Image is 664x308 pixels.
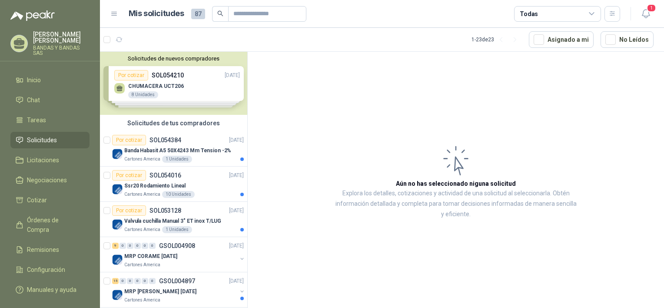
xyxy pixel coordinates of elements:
[529,31,594,48] button: Asignado a mi
[27,195,47,205] span: Cotizar
[10,10,55,21] img: Logo peakr
[33,31,90,44] p: [PERSON_NAME] [PERSON_NAME]
[10,152,90,168] a: Licitaciones
[149,137,181,143] p: SOL054384
[149,243,156,249] div: 0
[124,288,196,296] p: MRP [PERSON_NAME] [DATE]
[124,156,160,163] p: Cartones America
[124,226,160,233] p: Cartones America
[129,7,184,20] h1: Mis solicitudes
[124,217,221,225] p: Valvula cuchilla Manual 3" ET inox T/LUG
[229,136,244,144] p: [DATE]
[149,172,181,178] p: SOL054016
[100,52,247,115] div: Solicitudes de nuevos compradoresPor cotizarSOL054210[DATE] CHUMACERA UCT2068 UnidadesPor cotizar...
[112,149,123,159] img: Company Logo
[124,297,160,304] p: Cartones America
[100,115,247,131] div: Solicitudes de tus compradores
[638,6,654,22] button: 1
[229,171,244,180] p: [DATE]
[112,290,123,300] img: Company Logo
[134,243,141,249] div: 0
[191,9,205,19] span: 87
[159,278,195,284] p: GSOL004897
[27,75,41,85] span: Inicio
[112,278,119,284] div: 15
[112,241,246,268] a: 9 0 0 0 0 0 GSOL004908[DATE] Company LogoMRP CORAME [DATE]Cartones America
[124,261,160,268] p: Cartones America
[10,281,90,298] a: Manuales y ayuda
[120,243,126,249] div: 0
[103,55,244,62] button: Solicitudes de nuevos compradores
[127,243,133,249] div: 0
[520,9,538,19] div: Todas
[10,241,90,258] a: Remisiones
[10,212,90,238] a: Órdenes de Compra
[134,278,141,284] div: 0
[27,95,40,105] span: Chat
[10,192,90,208] a: Cotizar
[647,4,656,12] span: 1
[229,242,244,250] p: [DATE]
[471,33,522,47] div: 1 - 23 de 23
[149,208,181,214] p: SOL053128
[159,243,195,249] p: GSOL004908
[229,207,244,215] p: [DATE]
[10,172,90,188] a: Negociaciones
[162,191,195,198] div: 10 Unidades
[112,254,123,265] img: Company Logo
[229,277,244,285] p: [DATE]
[112,219,123,230] img: Company Logo
[10,132,90,148] a: Solicitudes
[10,72,90,88] a: Inicio
[396,179,516,188] h3: Aún no has seleccionado niguna solicitud
[112,205,146,216] div: Por cotizar
[162,156,192,163] div: 1 Unidades
[127,278,133,284] div: 0
[10,92,90,108] a: Chat
[27,285,76,295] span: Manuales y ayuda
[27,265,65,275] span: Configuración
[124,191,160,198] p: Cartones America
[335,188,577,220] p: Explora los detalles, cotizaciones y actividad de una solicitud al seleccionarla. Obtén informaci...
[124,147,231,155] p: Banda Habasit A5 50X4243 Mm Tension -2%
[601,31,654,48] button: No Leídos
[10,112,90,128] a: Tareas
[142,278,148,284] div: 0
[112,243,119,249] div: 9
[27,155,59,165] span: Licitaciones
[112,184,123,194] img: Company Logo
[120,278,126,284] div: 0
[27,115,46,125] span: Tareas
[112,135,146,145] div: Por cotizar
[112,170,146,181] div: Por cotizar
[100,202,247,237] a: Por cotizarSOL053128[DATE] Company LogoValvula cuchilla Manual 3" ET inox T/LUGCartones America1 ...
[10,261,90,278] a: Configuración
[162,226,192,233] div: 1 Unidades
[100,131,247,167] a: Por cotizarSOL054384[DATE] Company LogoBanda Habasit A5 50X4243 Mm Tension -2%Cartones America1 U...
[33,45,90,56] p: BANDAS Y BANDAS SAS
[142,243,148,249] div: 0
[149,278,156,284] div: 0
[124,252,177,261] p: MRP CORAME [DATE]
[27,135,57,145] span: Solicitudes
[27,215,81,234] span: Órdenes de Compra
[217,10,223,17] span: search
[100,167,247,202] a: Por cotizarSOL054016[DATE] Company LogoSsr20 Rodamiento LinealCartones America10 Unidades
[27,245,59,254] span: Remisiones
[112,276,246,304] a: 15 0 0 0 0 0 GSOL004897[DATE] Company LogoMRP [PERSON_NAME] [DATE]Cartones America
[27,175,67,185] span: Negociaciones
[124,182,186,190] p: Ssr20 Rodamiento Lineal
